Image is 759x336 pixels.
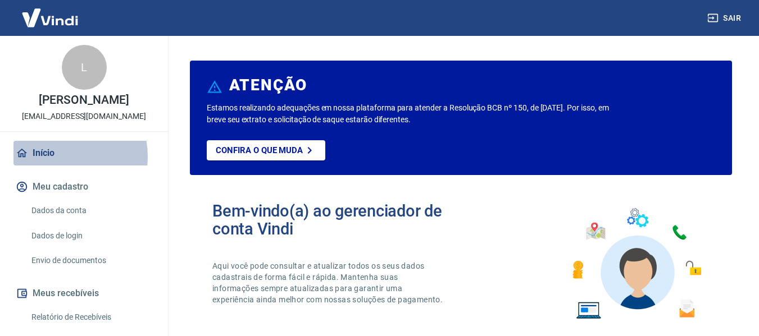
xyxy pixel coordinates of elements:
a: Dados da conta [27,199,154,222]
img: Imagem de um avatar masculino com diversos icones exemplificando as funcionalidades do gerenciado... [562,202,710,326]
h6: ATENÇÃO [229,80,307,91]
button: Sair [705,8,746,29]
a: Envio de documentos [27,249,154,272]
a: Relatório de Recebíveis [27,306,154,329]
p: Aqui você pode consultar e atualizar todos os seus dados cadastrais de forma fácil e rápida. Mant... [212,260,445,305]
a: Dados de login [27,224,154,247]
p: [EMAIL_ADDRESS][DOMAIN_NAME] [22,111,146,122]
a: Confira o que muda [207,140,325,160]
button: Meus recebíveis [13,281,154,306]
a: Início [13,141,154,165]
p: Confira o que muda [216,145,303,155]
div: L [62,45,107,90]
p: [PERSON_NAME] [39,94,129,106]
p: Estamos realizando adequações em nossa plataforma para atender a Resolução BCB nº 150, de [DATE].... [207,102,613,126]
img: Vindi [13,1,87,35]
h2: Bem-vindo(a) ao gerenciador de conta Vindi [212,202,461,238]
button: Meu cadastro [13,174,154,199]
